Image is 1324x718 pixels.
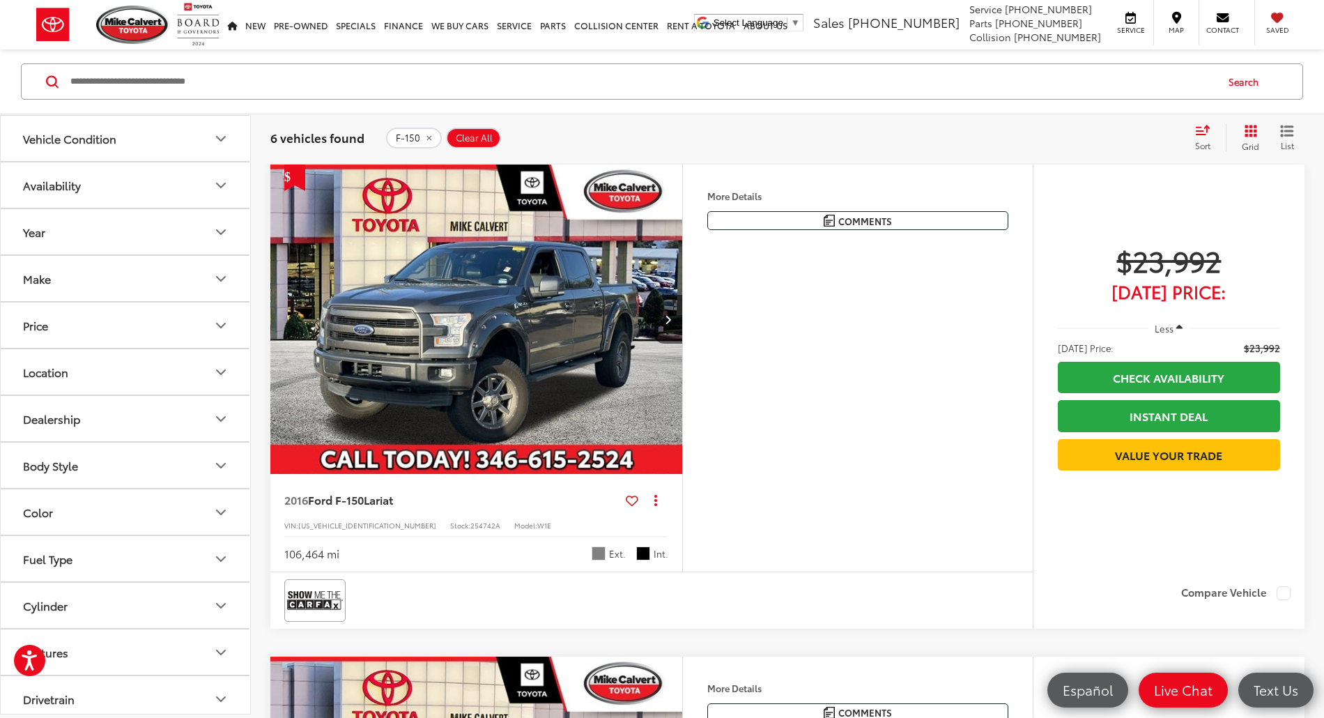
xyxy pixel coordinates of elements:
span: Ford F-150 [308,491,364,507]
span: [PHONE_NUMBER] [1014,30,1101,44]
span: VIN: [284,520,298,530]
button: MakeMake [1,256,252,301]
span: Int. [654,547,668,560]
span: Ext. [609,547,626,560]
a: Value Your Trade [1058,439,1280,471]
div: Fuel Type [213,551,229,567]
h4: More Details [707,191,1008,201]
div: Location [213,364,229,381]
div: Year [213,224,229,240]
span: W1E [537,520,551,530]
span: dropdown dots [654,494,657,505]
div: Color [213,504,229,521]
span: [DATE] Price: [1058,341,1114,355]
img: View CARFAX report [287,582,343,619]
div: Price [213,317,229,334]
div: Color [23,505,53,519]
span: Magnetic [592,547,606,560]
div: Make [23,272,51,285]
span: Sort [1195,139,1210,151]
button: remove F-150 [386,128,442,148]
div: Vehicle Condition [213,130,229,147]
span: Grid [1242,140,1259,152]
button: DealershipDealership [1,396,252,441]
span: 2016 [284,491,308,507]
div: Features [213,644,229,661]
button: Less [1148,316,1190,341]
span: 254742A [470,520,500,530]
div: Vehicle Condition [23,132,116,145]
div: Availability [213,177,229,194]
span: $23,992 [1244,341,1280,355]
a: Check Availability [1058,362,1280,393]
span: $23,992 [1058,243,1280,277]
span: Live Chat [1147,681,1219,698]
div: Cylinder [213,597,229,614]
button: Vehicle ConditionVehicle Condition [1,116,252,161]
button: Search [1215,64,1279,99]
div: Body Style [213,457,229,474]
img: Comments [824,215,835,227]
div: Dealership [23,412,80,425]
button: AvailabilityAvailability [1,162,252,208]
button: PricePrice [1,303,252,348]
span: Text Us [1247,681,1305,698]
button: Next image [654,295,682,344]
span: [US_VEHICLE_IDENTIFICATION_NUMBER] [298,520,436,530]
button: List View [1270,124,1304,152]
a: Español [1047,673,1128,708]
span: [PHONE_NUMBER] [848,13,960,31]
button: CylinderCylinder [1,583,252,628]
div: Dealership [213,411,229,427]
span: Lariat [364,491,393,507]
span: F-150 [396,132,420,144]
div: Availability [23,178,81,192]
div: Price [23,319,48,332]
button: Actions [644,488,668,512]
span: Clear All [456,132,493,144]
div: Features [23,646,68,659]
span: [PHONE_NUMBER] [1005,2,1092,16]
button: Clear All [446,128,501,148]
h4: More Details [707,683,1008,693]
img: 2016 Ford F-150 Lariat [270,165,684,475]
div: 106,464 mi [284,546,339,562]
div: Fuel Type [23,552,72,565]
span: Español [1056,681,1120,698]
div: Body Style [23,459,78,472]
span: Contact [1206,25,1239,35]
button: Select sort value [1188,124,1226,152]
span: Sales [813,13,845,31]
div: Cylinder [23,599,68,612]
input: Search by Make, Model, or Keyword [69,65,1215,98]
button: Grid View [1226,124,1270,152]
span: Stock: [450,520,470,530]
a: 2016 Ford F-150 Lariat2016 Ford F-150 Lariat2016 Ford F-150 Lariat2016 Ford F-150 Lariat [270,165,684,474]
div: Make [213,270,229,287]
div: Drivetrain [23,692,75,705]
span: Get Price Drop Alert [284,165,305,191]
span: Service [969,2,1002,16]
label: Compare Vehicle [1181,586,1291,600]
button: Comments [707,211,1008,230]
span: Black [636,547,650,560]
button: FeaturesFeatures [1,629,252,675]
span: Comments [838,215,892,228]
button: Fuel TypeFuel Type [1,536,252,581]
span: Model: [514,520,537,530]
span: Saved [1262,25,1293,35]
button: YearYear [1,209,252,254]
a: 2016Ford F-150Lariat [284,492,620,507]
span: List [1280,139,1294,151]
span: Service [1115,25,1146,35]
span: [PHONE_NUMBER] [995,16,1082,30]
span: Less [1155,322,1173,335]
div: Location [23,365,68,379]
span: ▼ [791,17,800,28]
span: Map [1161,25,1192,35]
div: Drivetrain [213,691,229,708]
button: Body StyleBody Style [1,443,252,488]
button: LocationLocation [1,349,252,395]
span: 6 vehicles found [270,129,364,146]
